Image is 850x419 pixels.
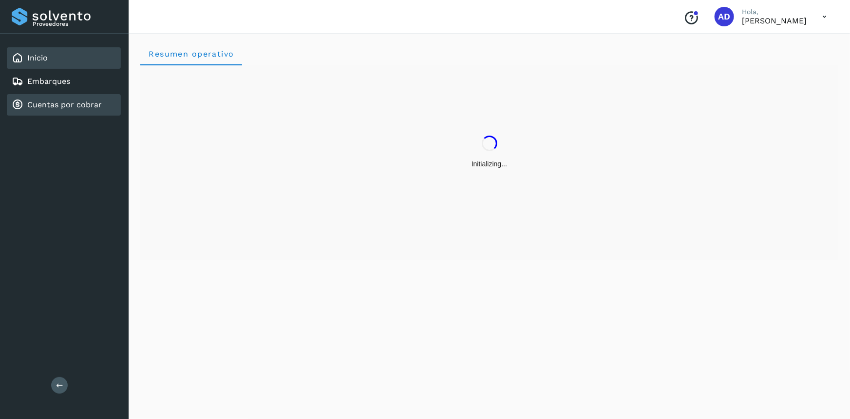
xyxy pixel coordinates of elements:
p: ALMA DELIA CASTAÑEDA MERCADO [742,16,807,25]
a: Cuentas por cobrar [27,100,102,109]
div: Inicio [7,47,121,69]
div: Cuentas por cobrar [7,94,121,116]
span: Resumen operativo [148,49,234,59]
div: Embarques [7,71,121,92]
p: Hola, [742,8,807,16]
a: Inicio [27,53,48,62]
p: Proveedores [33,20,117,27]
a: Embarques [27,77,70,86]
